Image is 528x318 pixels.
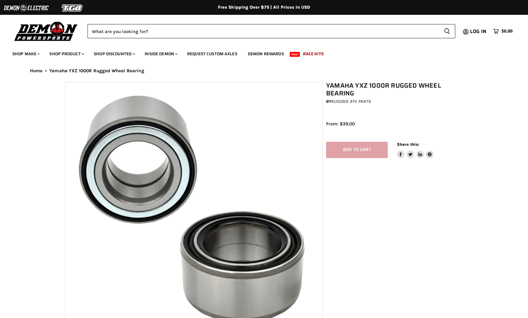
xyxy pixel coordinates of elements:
[49,2,96,14] img: TGB Logo 2
[3,2,49,14] img: Demon Electric Logo 2
[45,48,88,60] a: Shop Product
[140,48,181,60] a: Inside Demon
[326,82,467,97] h1: Yamaha YXZ 1000R Rugged Wheel Bearing
[89,48,139,60] a: Shop Discounted
[397,142,419,147] span: Share this:
[8,48,43,60] a: Shop Make
[290,52,300,57] span: New!
[326,121,355,127] span: From: $39.00
[397,142,434,158] aside: Share this:
[439,24,455,38] button: Search
[30,68,43,73] a: Home
[88,24,455,38] form: Product
[18,68,511,73] nav: Breadcrumbs
[182,48,242,60] a: Request Custom Axles
[326,98,467,105] div: by
[467,29,490,34] a: Log in
[331,99,371,104] a: Rugged ATV Parts
[12,20,80,42] img: Demon Powersports
[8,45,511,60] ul: Main menu
[88,24,439,38] input: Search
[470,27,486,35] span: Log in
[490,27,516,36] a: $0.00
[49,68,144,73] span: Yamaha YXZ 1000R Rugged Wheel Bearing
[501,28,513,34] span: $0.00
[298,48,328,60] a: Race Kits
[18,5,511,10] div: Free Shipping Over $75 | All Prices In USD
[243,48,289,60] a: Demon Rewards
